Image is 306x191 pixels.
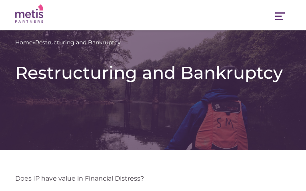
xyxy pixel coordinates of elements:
span: Restructuring and Bankruptcy [35,38,121,47]
a: Home [15,38,32,47]
h1: Restructuring and Bankruptcy [15,63,291,82]
span: » [15,38,121,47]
p: Does IP have value in Financial Distress? [15,174,291,183]
img: Metis Partners [15,4,43,23]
